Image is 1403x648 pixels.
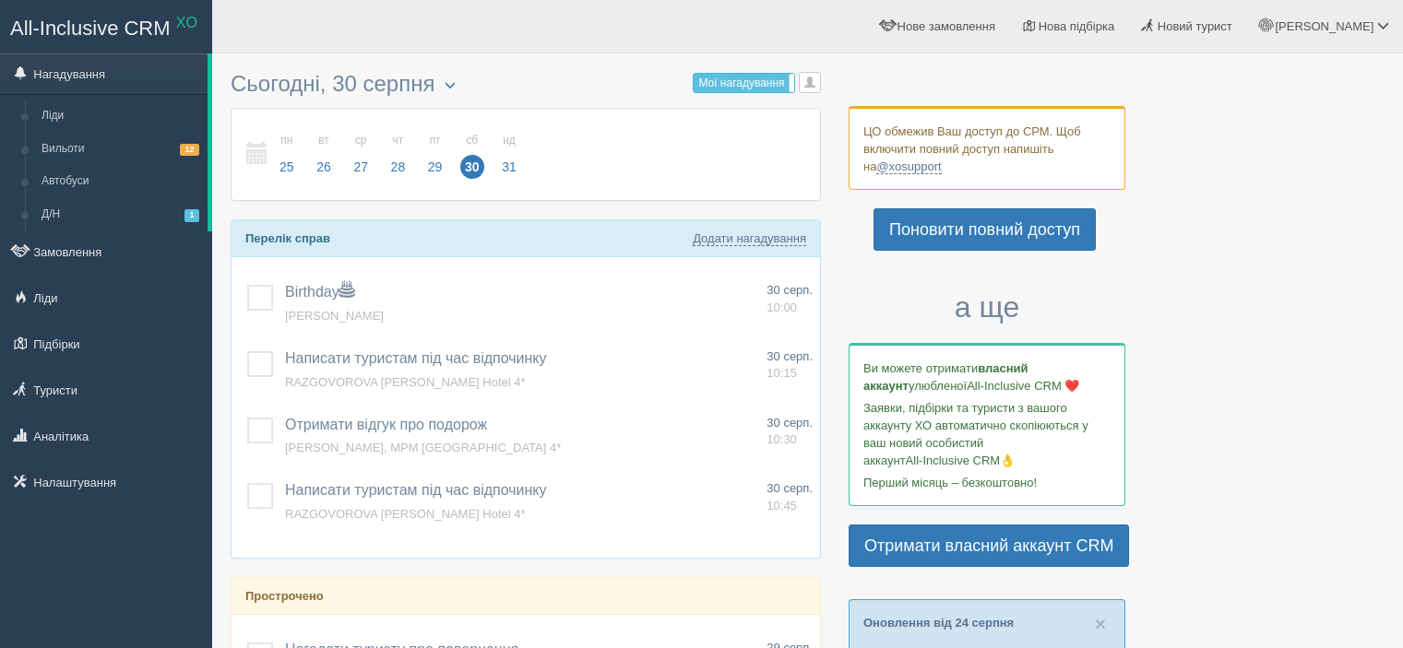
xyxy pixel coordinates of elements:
[767,432,797,446] span: 10:30
[312,133,336,148] small: вт
[863,361,1028,393] b: власний аккаунт
[33,198,208,231] a: Д/Н1
[1095,613,1106,634] span: ×
[176,15,197,30] sup: XO
[863,359,1111,395] p: Ви можете отримати улюбленої
[497,155,521,179] span: 31
[312,155,336,179] span: 26
[231,72,821,99] h3: Сьогодні, 30 серпня
[423,155,447,179] span: 29
[386,133,410,148] small: чт
[767,480,813,514] a: 30 серп. 10:45
[767,283,813,297] span: 30 серп.
[767,349,813,363] span: 30 серп.
[184,209,199,221] span: 1
[1,1,211,52] a: All-Inclusive CRM XO
[1095,614,1106,633] button: Close
[33,100,208,133] a: Ліди
[1275,19,1373,33] span: [PERSON_NAME]
[285,507,526,521] a: RAZGOVOROVA [PERSON_NAME] Hotel 4*
[898,19,995,33] span: Нове замовлення
[386,155,410,179] span: 28
[767,415,813,449] a: 30 серп. 10:30
[863,399,1111,469] p: Заявки, підбірки та туристи з вашого аккаунту ХО автоматично скопіюються у ваш новий особистий ак...
[33,165,208,198] a: Автобуси
[863,474,1111,491] p: Перший місяць – безкоштовно!
[492,123,522,186] a: нд 31
[285,309,384,323] a: [PERSON_NAME]
[306,123,341,186] a: вт 26
[460,155,484,179] span: 30
[343,123,378,186] a: ср 27
[423,133,447,148] small: пт
[381,123,416,186] a: чт 28
[693,231,806,246] a: Додати нагадування
[767,416,813,430] span: 30 серп.
[767,282,813,316] a: 30 серп. 10:00
[863,616,1014,630] a: Оновлення від 24 серпня
[275,133,299,148] small: пн
[285,441,561,454] a: [PERSON_NAME], MPM [GEOGRAPHIC_DATA] 4*
[906,454,1016,467] span: All-Inclusive CRM👌
[767,481,813,495] span: 30 серп.
[876,159,941,174] a: @xosupport
[767,366,797,380] span: 10:15
[285,284,354,300] a: Birthday
[275,155,299,179] span: 25
[349,133,373,148] small: ср
[285,482,547,498] a: Написати туристам під час відпочинку
[460,133,484,148] small: сб
[497,133,521,148] small: нд
[849,291,1125,324] h3: а ще
[10,17,171,40] span: All-Inclusive CRM
[285,417,487,432] a: Отримати відгук про подорож
[245,589,324,603] b: Прострочено
[767,300,797,314] span: 10:00
[849,106,1125,190] div: ЦО обмежив Ваш доступ до СРМ. Щоб включити повний доступ напишіть на
[33,133,208,166] a: Вильоти12
[698,77,784,89] span: Мої нагадування
[285,375,526,389] a: RAZGOVOROVA [PERSON_NAME] Hotel 4*
[418,123,453,186] a: пт 29
[245,231,330,245] b: Перелік справ
[349,155,373,179] span: 27
[767,348,813,383] a: 30 серп. 10:15
[849,524,1129,567] a: Отримати власний аккаунт CRM
[455,123,490,186] a: сб 30
[1158,19,1232,33] span: Новий турист
[767,499,797,513] span: 10:45
[285,350,547,366] a: Написати туристам під час відпочинку
[874,208,1096,251] a: Поновити повний доступ
[967,379,1079,393] span: All-Inclusive CRM ❤️
[180,144,199,156] span: 12
[269,123,304,186] a: пн 25
[1039,19,1115,33] span: Нова підбірка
